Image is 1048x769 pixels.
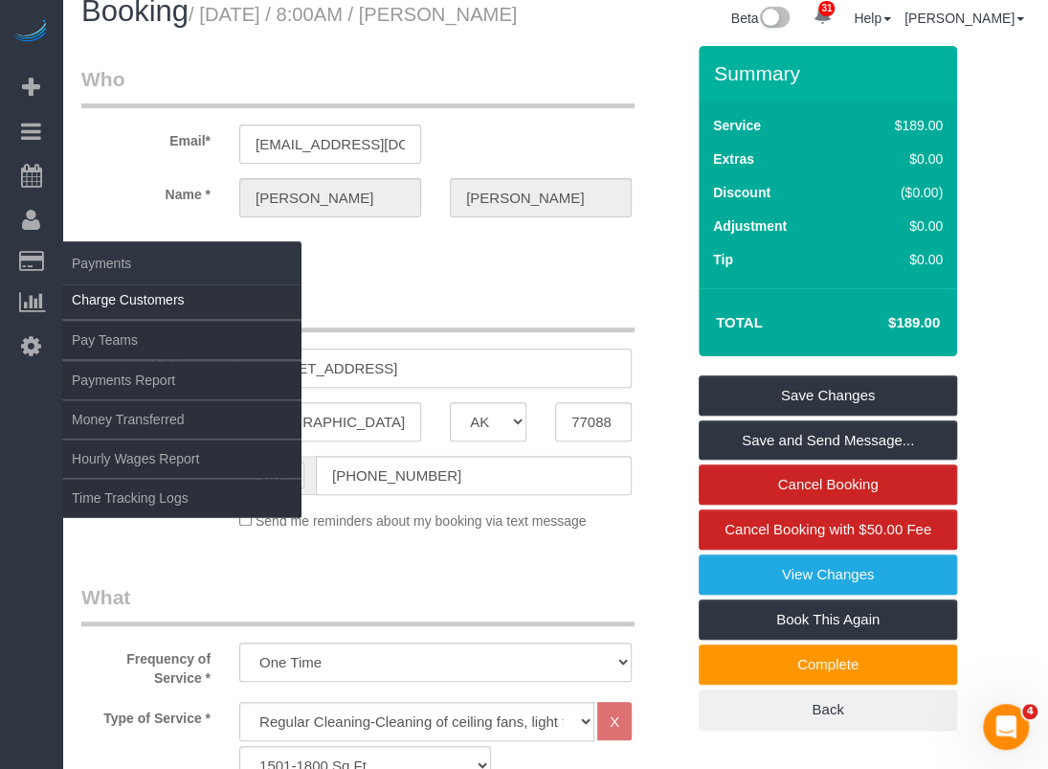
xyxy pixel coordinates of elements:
[189,4,517,25] small: / [DATE] / 8:00AM / [PERSON_NAME]
[725,521,931,537] span: Cancel Booking with $50.00 Fee
[316,456,632,495] input: Phone*
[81,65,635,108] legend: Who
[239,124,421,164] input: Email*
[904,11,1024,26] a: [PERSON_NAME]
[555,402,632,441] input: Zip Code*
[256,513,587,529] span: Send me reminders about my booking via text message
[1022,704,1037,719] span: 4
[854,11,891,26] a: Help
[239,178,421,217] input: First Name*
[62,440,301,478] a: Hourly Wages Report
[62,281,301,319] a: Charge Customers
[699,375,957,416] a: Save Changes
[81,583,635,626] legend: What
[699,554,957,595] a: View Changes
[62,361,301,399] a: Payments Report
[713,116,761,135] label: Service
[11,19,50,46] img: Automaid Logo
[699,464,957,505] a: Cancel Booking
[854,149,943,169] div: $0.00
[713,250,733,269] label: Tip
[67,702,225,728] label: Type of Service *
[983,704,1029,750] iframe: Intercom live chat
[854,250,943,269] div: $0.00
[62,280,301,518] ul: Payments
[731,11,791,26] a: Beta
[713,216,787,236] label: Adjustment
[699,599,957,640] a: Book This Again
[854,216,943,236] div: $0.00
[713,183,770,202] label: Discount
[714,62,948,84] h3: Summary
[62,241,301,285] span: Payments
[713,149,754,169] label: Extras
[62,321,301,359] a: Pay Teams
[81,289,635,332] legend: Where
[699,509,957,550] a: Cancel Booking with $50.00 Fee
[758,7,790,32] img: New interface
[716,314,763,330] strong: Total
[67,643,225,688] label: Frequency of Service *
[699,690,957,730] a: Back
[67,178,225,204] label: Name *
[239,402,421,441] input: City*
[699,645,957,685] a: Complete
[818,1,835,16] span: 31
[854,183,943,202] div: ($0.00)
[62,479,301,517] a: Time Tracking Logs
[854,116,943,135] div: $189.00
[67,124,225,150] label: Email*
[831,315,940,331] h4: $189.00
[62,400,301,439] a: Money Transferred
[450,178,632,217] input: Last Name*
[699,420,957,461] a: Save and Send Message...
